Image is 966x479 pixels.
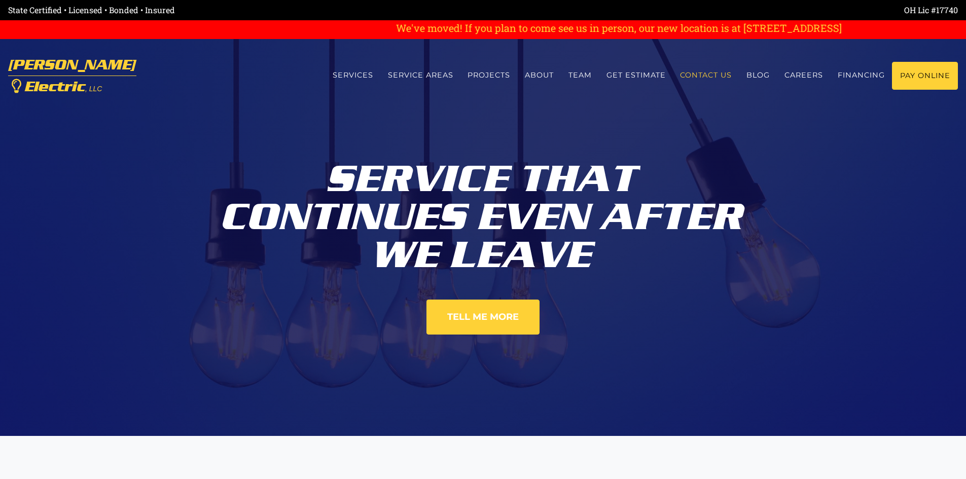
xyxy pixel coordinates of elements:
a: Team [561,62,599,89]
div: State Certified • Licensed • Bonded • Insured [8,4,483,16]
a: Projects [460,62,518,89]
a: Tell Me More [426,300,540,335]
a: Blog [739,62,777,89]
a: Careers [777,62,831,89]
a: [PERSON_NAME] Electric, LLC [8,52,136,100]
a: Service Areas [380,62,460,89]
a: Pay Online [892,62,958,90]
div: Service That Continues Even After We Leave [202,152,765,274]
a: About [518,62,561,89]
span: , LLC [85,85,102,93]
div: OH Lic #17740 [483,4,958,16]
a: Contact us [673,62,739,89]
a: Get estimate [599,62,673,89]
a: Services [325,62,380,89]
a: Financing [830,62,892,89]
